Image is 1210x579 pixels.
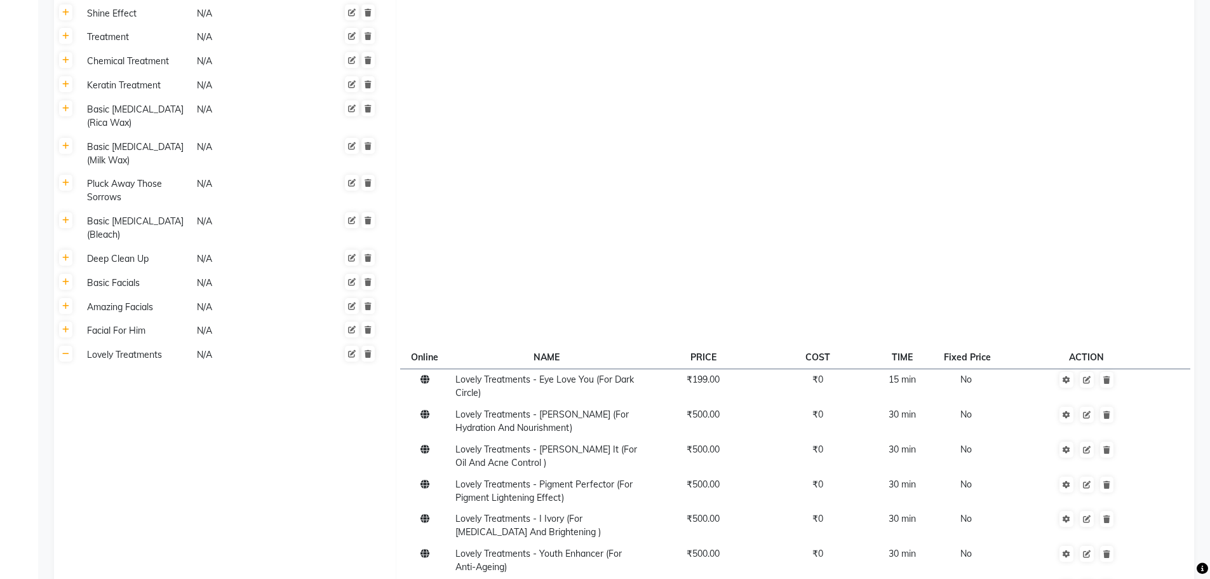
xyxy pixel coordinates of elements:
[889,444,916,455] span: 30 min
[687,479,720,490] span: ₹500.00
[960,548,972,559] span: No
[812,444,823,455] span: ₹0
[889,513,916,524] span: 30 min
[82,102,191,131] div: Basic [MEDICAL_DATA] (Rica Wax)
[82,214,191,243] div: Basic [MEDICAL_DATA] (Bleach)
[960,374,972,385] span: No
[642,347,765,369] th: PRICE
[196,29,304,45] div: N/A
[455,479,633,503] span: Lovely Treatments - Pigment Perfector (For Pigment Lightening Effect)
[82,347,191,363] div: Lovely Treatments
[82,29,191,45] div: Treatment
[196,347,304,363] div: N/A
[196,102,304,131] div: N/A
[82,53,191,69] div: Chemical Treatment
[1004,347,1169,369] th: ACTION
[82,251,191,267] div: Deep Clean Up
[687,513,720,524] span: ₹500.00
[889,479,916,490] span: 30 min
[687,374,720,385] span: ₹199.00
[196,139,304,168] div: N/A
[960,409,972,420] span: No
[400,347,451,369] th: Online
[196,214,304,243] div: N/A
[687,409,720,420] span: ₹500.00
[82,78,191,93] div: Keratin Treatment
[196,78,304,93] div: N/A
[196,275,304,291] div: N/A
[687,548,720,559] span: ₹500.00
[812,548,823,559] span: ₹0
[455,548,622,573] span: Lovely Treatments - Youth Enhancer (For Anti-Ageing)
[870,347,934,369] th: TIME
[196,299,304,315] div: N/A
[196,251,304,267] div: N/A
[687,444,720,455] span: ₹500.00
[82,139,191,168] div: Basic [MEDICAL_DATA] (Milk Wax)
[451,347,642,369] th: NAME
[82,6,191,22] div: Shine Effect
[960,479,972,490] span: No
[196,176,304,205] div: N/A
[812,513,823,524] span: ₹0
[455,374,634,398] span: Lovely Treatments - Eye Love You (For Dark Circle)
[82,323,191,339] div: Facial For Him
[196,6,304,22] div: N/A
[196,53,304,69] div: N/A
[889,409,916,420] span: 30 min
[934,347,1004,369] th: Fixed Price
[812,409,823,420] span: ₹0
[82,299,191,315] div: Amazing Facials
[82,176,191,205] div: Pluck Away Those Sorrows
[960,513,972,524] span: No
[889,548,916,559] span: 30 min
[196,323,304,339] div: N/A
[889,374,916,385] span: 15 min
[455,409,629,433] span: Lovely Treatments - [PERSON_NAME] (For Hydration And Nourishment)
[812,374,823,385] span: ₹0
[812,479,823,490] span: ₹0
[455,513,601,538] span: Lovely Treatments - I Ivory (For [MEDICAL_DATA] And Brightening )
[455,444,637,468] span: Lovely Treatments - [PERSON_NAME] It (For Oil And Acne Control )
[82,275,191,291] div: Basic Facials
[960,444,972,455] span: No
[765,347,870,369] th: COST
